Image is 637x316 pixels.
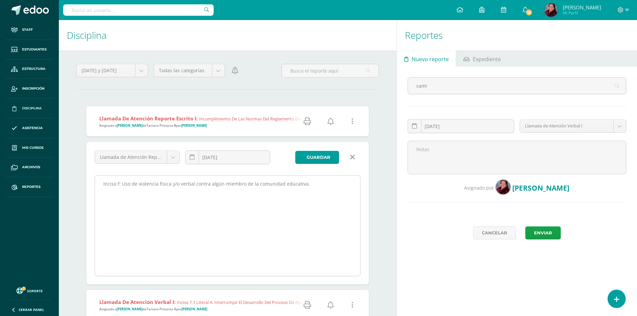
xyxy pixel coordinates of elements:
span: Inscripción [22,86,44,91]
a: Inscripción [5,79,54,99]
span: Guardar [307,151,330,164]
span: Mis cursos [22,145,43,150]
a: Disciplina [5,99,54,118]
span: Llamada de Atención Verbal I [525,120,608,132]
span: Soporte [27,289,43,293]
span: Nuevo reporte [412,51,449,67]
strong: [PERSON_NAME] [117,123,142,128]
span: Staff [22,27,33,32]
a: Nuevo reporte [397,50,456,67]
span: Llamada de Atención Reporte Escrito II [100,151,162,164]
a: Staff [5,20,54,40]
input: Fecha de ocurrencia [408,120,514,133]
a: Todas las categorías [154,64,225,77]
span: 16 [525,9,533,16]
span: Disciplina [22,106,42,111]
span: Cerrar panel [19,307,44,312]
span: Todas las categorías [159,64,207,77]
strong: Tercero Primaria A [146,307,176,311]
h1: Reportes [405,20,629,50]
button: Guardar [295,151,339,164]
span: Asistencia [22,125,43,131]
span: [PERSON_NAME] [512,183,569,193]
span: Asignado por [464,185,494,191]
input: Busca un usuario... [63,4,214,16]
span: Reportes [22,184,40,190]
strong: Llamada de Atención Verbal I: [99,299,176,305]
img: 00c1b1db20a3e38a90cfe610d2c2e2f3.png [496,180,511,195]
strong: Tercero Primaria B [146,123,176,128]
a: [DATE] y [DATE] [77,64,147,77]
span: [DATE] y [DATE] [82,64,130,77]
span: Estudiantes [22,47,46,52]
a: Mis cursos [5,138,54,158]
h1: Disciplina [67,20,389,50]
span: Asignado a de por [99,307,207,311]
a: Reportes [5,177,54,197]
span: Archivos [22,165,40,170]
strong: Llamada de Atención Reporte Escrito I: [99,115,198,122]
a: Llamada de Atención Reporte Escrito II [95,151,179,164]
span: Incumplimiento de las normas del Reglamento de Convivencia numeral 7.2 incisos: g. Hurto o robo d... [199,116,614,122]
a: Cancelar [473,226,516,239]
strong: [PERSON_NAME] [182,307,207,311]
a: Expediente [456,50,508,67]
a: Asistencia [5,118,54,138]
strong: [PERSON_NAME] [117,307,142,311]
strong: [PERSON_NAME] [181,123,207,128]
button: Enviar [525,226,561,239]
a: Llamada de Atención Verbal I [520,120,626,132]
input: Busca el reporte aquí [282,64,379,77]
span: [PERSON_NAME] [563,4,601,11]
a: Soporte [8,286,51,295]
a: Estructura [5,60,54,79]
span: Estructura [22,66,45,72]
input: Busca un estudiante aquí... [408,78,626,94]
span: Expediente [473,51,501,67]
span: Asignado a de por [99,123,207,128]
span: Inciso 7.1 literal a: Interrumpir el desarrollo del proceso de aprendizaje- enseñanza, dentro y f... [177,299,436,305]
input: Fecha de ocurrencia [186,151,270,164]
textarea: Inciso f: Uso de violencia física y/o verbal contra algún miembro de la comunidad educativa. [95,176,360,276]
a: Estudiantes [5,40,54,60]
span: Mi Perfil [563,10,601,16]
a: Archivos [5,157,54,177]
img: 00c1b1db20a3e38a90cfe610d2c2e2f3.png [544,3,558,17]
